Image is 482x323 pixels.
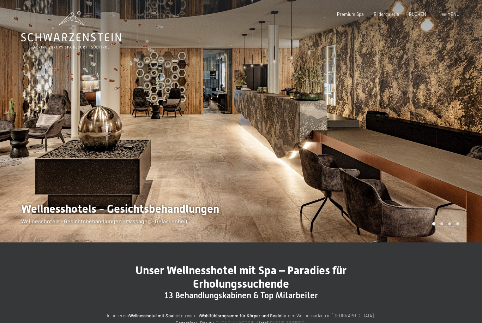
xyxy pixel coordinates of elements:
strong: Wellnesshotel mit Spa [129,313,173,318]
strong: Wohlfühlprogramm für Körper und Seele [200,313,281,318]
span: 13 Behandlungskabinen & Top Mitarbeiter [164,290,318,300]
a: BUCHEN [409,11,426,17]
span: Unser Wellnesshotel mit Spa – Paradies für Erholungssuchende [135,264,347,290]
div: Carousel Page 4 [456,222,459,225]
div: Carousel Page 3 [448,222,451,225]
div: Carousel Pagination [430,222,459,225]
a: Bildergalerie [374,11,399,17]
a: Premium Spa [337,11,364,17]
div: Carousel Page 1 (Current Slide) [432,222,435,225]
span: Menü [447,11,459,17]
div: Carousel Page 2 [440,222,444,225]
